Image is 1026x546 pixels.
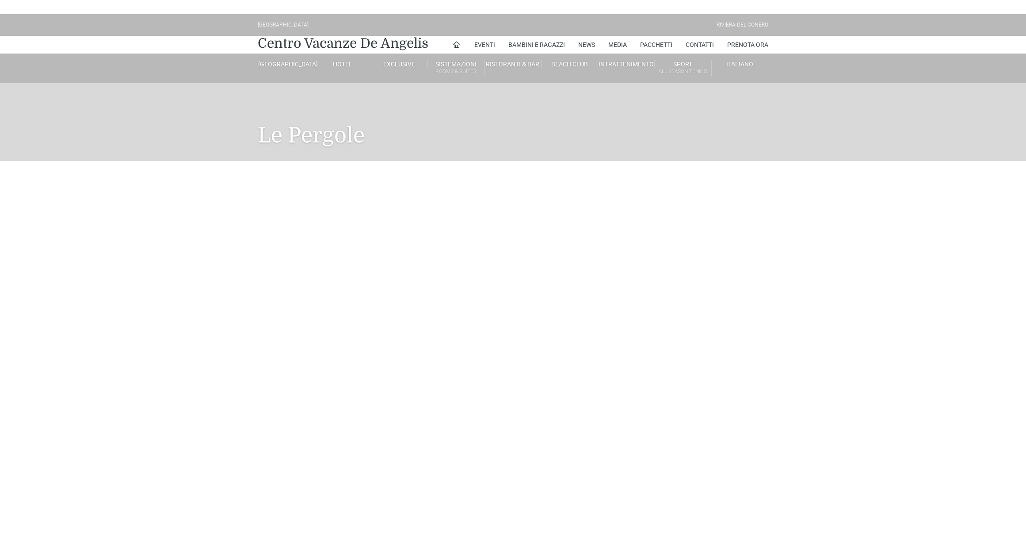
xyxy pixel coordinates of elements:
[712,60,768,68] a: Italiano
[484,60,541,68] a: Ristoranti & Bar
[717,21,768,29] div: Riviera Del Conero
[258,21,309,29] div: [GEOGRAPHIC_DATA]
[640,36,672,54] a: Pacchetti
[314,60,371,68] a: Hotel
[258,83,768,161] h1: Le Pergole
[474,36,495,54] a: Eventi
[655,60,711,77] a: SportAll Season Tennis
[371,60,428,68] a: Exclusive
[727,36,768,54] a: Prenota Ora
[598,60,655,68] a: Intrattenimento
[686,36,714,54] a: Contatti
[542,60,598,68] a: Beach Club
[258,35,428,52] a: Centro Vacanze De Angelis
[508,36,565,54] a: Bambini e Ragazzi
[428,67,484,76] small: Rooms & Suites
[655,67,711,76] small: All Season Tennis
[428,60,484,77] a: SistemazioniRooms & Suites
[578,36,595,54] a: News
[258,60,314,68] a: [GEOGRAPHIC_DATA]
[726,61,753,68] span: Italiano
[608,36,627,54] a: Media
